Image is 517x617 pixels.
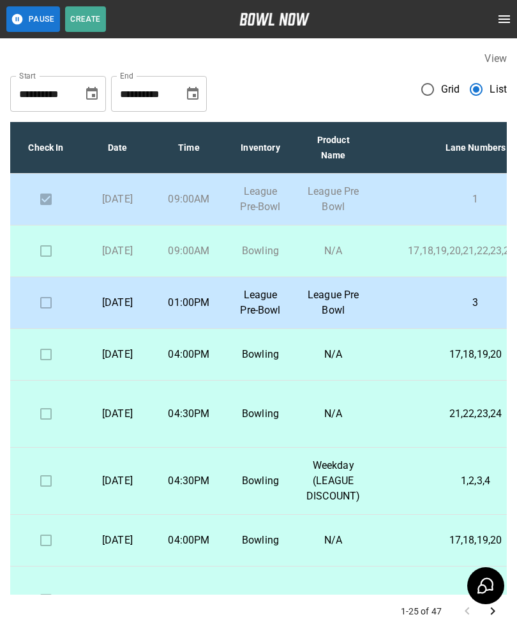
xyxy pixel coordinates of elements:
[180,81,206,107] button: Choose date, selected date is Oct 28, 2025
[65,6,106,32] button: Create
[239,13,310,26] img: logo
[6,6,60,32] button: Pause
[163,533,214,548] p: 04:00PM
[92,243,143,259] p: [DATE]
[306,458,360,504] p: Weekday (LEAGUE DISCOUNT)
[235,347,286,362] p: Bowling
[306,347,360,362] p: N/A
[235,287,286,318] p: League Pre-Bowl
[92,347,143,362] p: [DATE]
[306,533,360,548] p: N/A
[163,192,214,207] p: 09:00AM
[92,192,143,207] p: [DATE]
[163,473,214,489] p: 04:30PM
[163,406,214,422] p: 04:30PM
[235,243,286,259] p: Bowling
[92,473,143,489] p: [DATE]
[10,122,82,174] th: Check In
[92,533,143,548] p: [DATE]
[306,287,360,318] p: League Pre Bowl
[92,592,143,607] p: [DATE]
[163,592,214,607] p: 04:30PM
[153,122,225,174] th: Time
[82,122,153,174] th: Date
[296,122,370,174] th: Product Name
[306,406,360,422] p: N/A
[225,122,296,174] th: Inventory
[235,473,286,489] p: Bowling
[235,184,286,215] p: League Pre-Bowl
[235,533,286,548] p: Bowling
[92,406,143,422] p: [DATE]
[235,406,286,422] p: Bowling
[490,82,507,97] span: List
[484,52,507,65] label: View
[306,243,360,259] p: N/A
[235,592,286,607] p: Bowling
[306,184,360,215] p: League Pre Bowl
[491,6,517,32] button: open drawer
[92,295,143,310] p: [DATE]
[441,82,460,97] span: Grid
[306,592,360,607] p: N/A
[79,81,105,107] button: Choose date, selected date is Sep 29, 2025
[163,243,214,259] p: 09:00AM
[163,295,214,310] p: 01:00PM
[163,347,214,362] p: 04:00PM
